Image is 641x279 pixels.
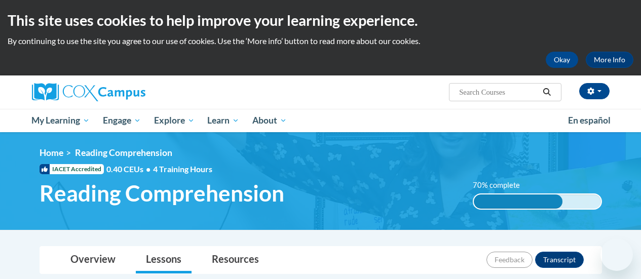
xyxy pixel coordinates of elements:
a: Home [40,147,63,158]
button: Account Settings [579,83,610,99]
span: Engage [103,114,141,127]
span: IACET Accredited [40,164,104,174]
span: En español [568,115,611,126]
span: • [146,164,150,174]
a: Lessons [136,247,192,273]
label: 70% complete [473,180,531,191]
span: Reading Comprehension [75,147,172,158]
h2: This site uses cookies to help improve your learning experience. [8,10,633,30]
div: 70% complete [474,194,563,209]
span: My Learning [31,114,90,127]
img: Cox Campus [32,83,145,101]
span: Reading Comprehension [40,180,284,207]
a: More Info [586,52,633,68]
a: My Learning [25,109,97,132]
span: Explore [154,114,195,127]
a: Learn [201,109,246,132]
a: About [246,109,293,132]
a: Engage [96,109,147,132]
a: Explore [147,109,201,132]
span: Learn [207,114,239,127]
button: Transcript [535,252,584,268]
button: Feedback [486,252,533,268]
span: About [252,114,287,127]
input: Search Courses [458,86,539,98]
iframe: Button to launch messaging window [600,238,633,271]
button: Search [539,86,554,98]
a: En español [561,110,617,131]
a: Cox Campus [32,83,214,101]
p: By continuing to use the site you agree to our use of cookies. Use the ‘More info’ button to read... [8,35,633,47]
span: 0.40 CEUs [106,164,153,175]
button: Okay [546,52,578,68]
a: Resources [202,247,269,273]
div: Main menu [24,109,617,132]
a: Overview [60,247,126,273]
span: 4 Training Hours [153,164,212,174]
